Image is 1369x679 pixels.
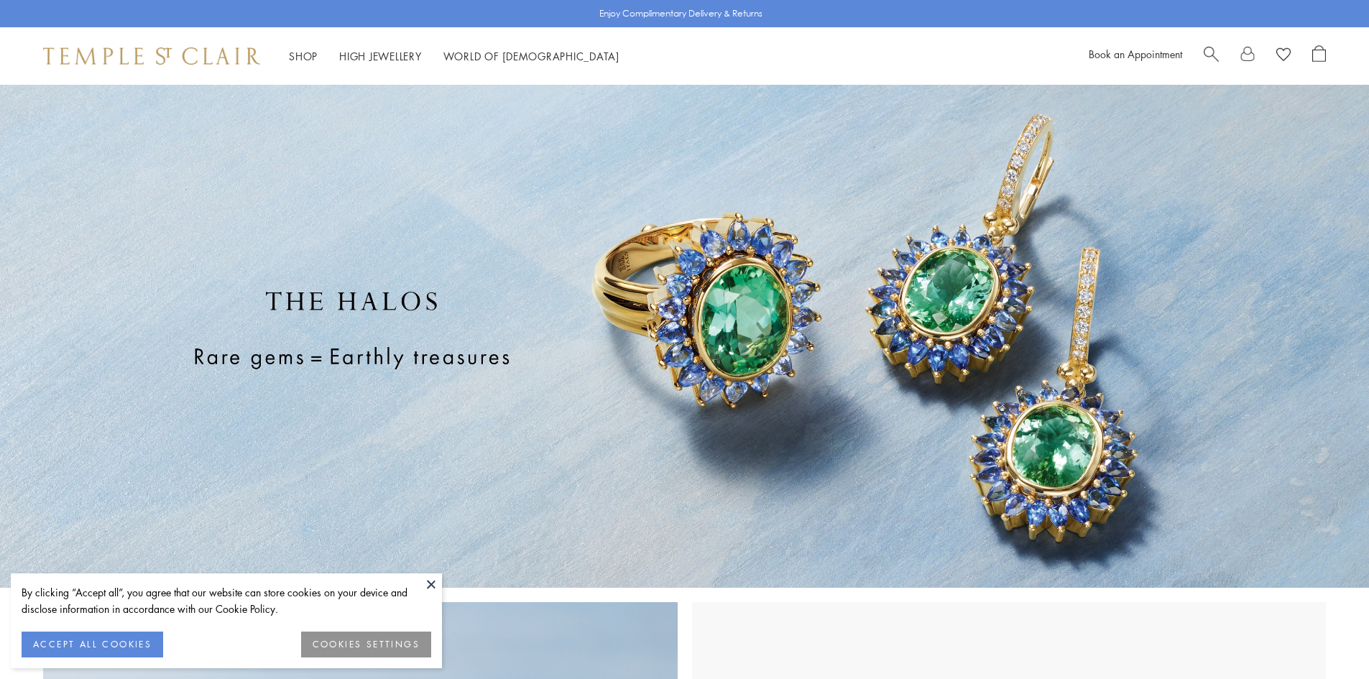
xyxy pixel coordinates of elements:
[22,584,431,617] div: By clicking “Accept all”, you agree that our website can store cookies on your device and disclos...
[1089,47,1182,61] a: Book an Appointment
[289,49,318,63] a: ShopShop
[1204,45,1219,67] a: Search
[599,6,762,21] p: Enjoy Complimentary Delivery & Returns
[43,47,260,65] img: Temple St. Clair
[301,632,431,657] button: COOKIES SETTINGS
[22,632,163,657] button: ACCEPT ALL COOKIES
[289,47,619,65] nav: Main navigation
[443,49,619,63] a: World of [DEMOGRAPHIC_DATA]World of [DEMOGRAPHIC_DATA]
[1312,45,1326,67] a: Open Shopping Bag
[1276,45,1291,67] a: View Wishlist
[339,49,422,63] a: High JewelleryHigh Jewellery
